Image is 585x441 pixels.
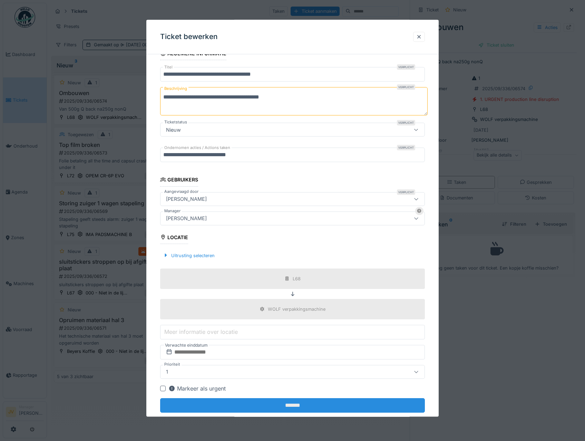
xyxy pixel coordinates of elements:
[163,126,184,134] div: Nieuw
[163,120,188,125] label: Ticketstatus
[397,189,415,195] div: Verplicht
[163,195,209,203] div: [PERSON_NAME]
[160,175,198,187] div: Gebruikers
[397,65,415,70] div: Verplicht
[164,341,208,349] label: Verwachte einddatum
[160,49,227,60] div: Algemene informatie
[168,384,226,393] div: Markeer als urgent
[397,145,415,151] div: Verplicht
[163,65,174,71] label: Titel
[160,232,188,244] div: Locatie
[293,275,301,282] div: L68
[163,189,200,195] label: Aangevraagd door
[397,85,415,90] div: Verplicht
[160,32,218,41] h3: Ticket bewerken
[163,215,209,222] div: [PERSON_NAME]
[268,306,325,312] div: WOLF verpakkingsmachine
[163,368,171,376] div: 1
[163,328,239,336] label: Meer informatie over locatie
[163,145,232,151] label: Ondernomen acties / Actions taken
[163,85,188,93] label: Beschrijving
[397,120,415,126] div: Verplicht
[163,208,182,214] label: Manager
[160,251,217,260] div: Uitrusting selecteren
[163,362,182,367] label: Prioriteit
